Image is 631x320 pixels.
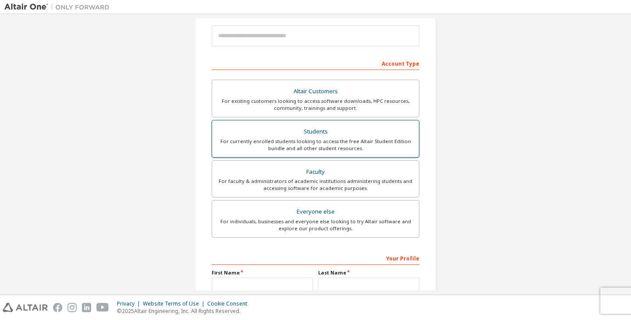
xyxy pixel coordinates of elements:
label: Last Name [318,269,419,276]
div: For existing customers looking to access software downloads, HPC resources, community, trainings ... [217,98,414,112]
img: altair_logo.svg [3,303,48,312]
div: Privacy [117,300,143,307]
div: Website Terms of Use [143,300,207,307]
img: youtube.svg [96,303,109,312]
div: Students [217,126,414,138]
div: Faculty [217,166,414,178]
img: facebook.svg [53,303,62,312]
div: Cookie Consent [207,300,252,307]
div: Account Type [212,56,419,70]
div: For faculty & administrators of academic institutions administering students and accessing softwa... [217,178,414,192]
div: Altair Customers [217,85,414,98]
img: Altair One [4,3,114,11]
img: instagram.svg [67,303,77,312]
p: © 2025 Altair Engineering, Inc. All Rights Reserved. [117,307,252,315]
label: First Name [212,269,313,276]
div: Everyone else [217,206,414,218]
div: Your Profile [212,251,419,265]
div: For currently enrolled students looking to access the free Altair Student Edition bundle and all ... [217,138,414,152]
div: For individuals, businesses and everyone else looking to try Altair software and explore our prod... [217,218,414,232]
img: linkedin.svg [82,303,91,312]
